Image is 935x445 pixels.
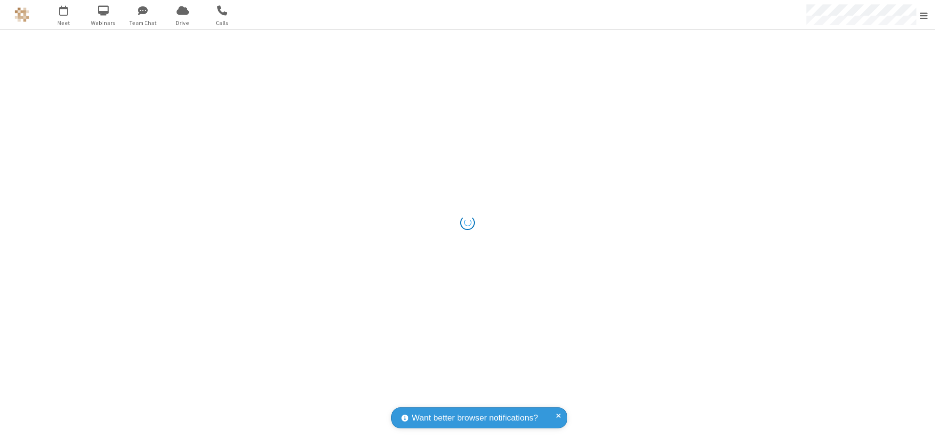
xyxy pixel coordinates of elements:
[15,7,29,22] img: QA Selenium DO NOT DELETE OR CHANGE
[125,19,161,27] span: Team Chat
[204,19,241,27] span: Calls
[164,19,201,27] span: Drive
[45,19,82,27] span: Meet
[412,412,538,424] span: Want better browser notifications?
[85,19,122,27] span: Webinars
